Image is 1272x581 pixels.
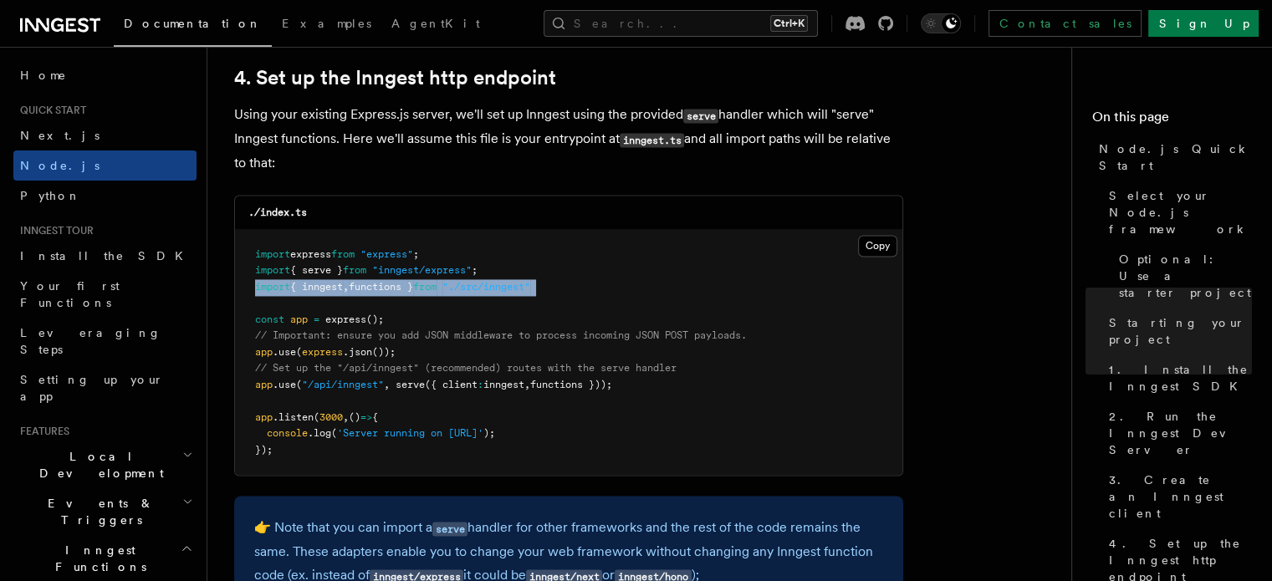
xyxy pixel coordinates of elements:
span: AgentKit [391,17,480,30]
span: }); [255,444,273,456]
a: Examples [272,5,381,45]
span: ( [296,379,302,390]
a: Documentation [114,5,272,47]
span: Python [20,189,81,202]
span: ); [483,427,495,439]
span: Select your Node.js framework [1109,187,1252,237]
span: import [255,281,290,293]
span: ()); [372,346,396,358]
span: app [255,379,273,390]
span: { [372,411,378,423]
span: "express" [360,248,413,260]
code: serve [683,109,718,123]
span: app [255,346,273,358]
a: Node.js [13,150,197,181]
a: serve [432,519,467,535]
span: Node.js Quick Start [1099,140,1252,174]
span: Documentation [124,17,262,30]
a: 3. Create an Inngest client [1102,465,1252,528]
span: .use [273,379,296,390]
span: ( [296,346,302,358]
span: , [384,379,390,390]
span: { inngest [290,281,343,293]
span: // Important: ensure you add JSON middleware to process incoming JSON POST payloads. [255,329,747,341]
span: Node.js [20,159,100,172]
span: Optional: Use a starter project [1119,251,1252,301]
span: serve [396,379,425,390]
a: Python [13,181,197,211]
span: , [343,281,349,293]
span: Inngest tour [13,224,94,237]
span: Local Development [13,448,182,482]
span: .listen [273,411,314,423]
a: Contact sales [988,10,1142,37]
button: Copy [858,235,897,257]
span: , [343,411,349,423]
span: "./src/inngest" [442,281,530,293]
p: Using your existing Express.js server, we'll set up Inngest using the provided handler which will... [234,103,903,175]
a: Select your Node.js framework [1102,181,1252,244]
span: ; [472,264,478,276]
a: Starting your project [1102,308,1252,354]
span: () [349,411,360,423]
button: Events & Triggers [13,488,197,535]
a: Optional: Use a starter project [1112,244,1252,308]
a: Home [13,60,197,90]
span: ( [331,427,337,439]
code: ./index.ts [248,206,307,218]
span: const [255,313,284,325]
a: Leveraging Steps [13,318,197,364]
kbd: Ctrl+K [770,15,808,32]
span: "/api/inngest" [302,379,384,390]
span: ( [314,411,319,423]
span: 3000 [319,411,343,423]
span: Inngest Functions [13,542,181,575]
span: Features [13,425,69,438]
span: Events & Triggers [13,495,182,528]
button: Toggle dark mode [921,13,961,33]
span: from [343,264,366,276]
span: = [314,313,319,325]
a: 1. Install the Inngest SDK [1102,354,1252,401]
span: Examples [282,17,371,30]
span: .json [343,346,372,358]
span: Home [20,67,67,84]
span: app [290,313,308,325]
button: Search...Ctrl+K [544,10,818,37]
span: { serve } [290,264,343,276]
span: inngest [483,379,524,390]
span: (); [366,313,384,325]
span: ; [413,248,419,260]
span: functions } [349,281,413,293]
span: from [331,248,355,260]
span: 'Server running on [URL]' [337,427,483,439]
span: 3. Create an Inngest client [1109,471,1252,522]
span: Next.js [20,129,100,142]
a: Next.js [13,120,197,150]
span: Install the SDK [20,249,193,262]
a: Sign Up [1148,10,1259,37]
span: functions })); [530,379,612,390]
span: express [290,248,331,260]
span: Setting up your app [20,373,164,403]
span: console [267,427,308,439]
span: : [478,379,483,390]
span: "inngest/express" [372,264,472,276]
span: Your first Functions [20,279,120,309]
a: Your first Functions [13,271,197,318]
span: express [325,313,366,325]
span: ({ client [425,379,478,390]
code: inngest.ts [620,133,684,147]
span: 2. Run the Inngest Dev Server [1109,408,1252,458]
span: from [413,281,437,293]
button: Local Development [13,441,197,488]
a: Install the SDK [13,241,197,271]
a: 4. Set up the Inngest http endpoint [234,66,556,89]
span: // Set up the "/api/inngest" (recommended) routes with the serve handler [255,362,677,374]
span: => [360,411,372,423]
span: Starting your project [1109,314,1252,348]
a: 2. Run the Inngest Dev Server [1102,401,1252,465]
span: app [255,411,273,423]
span: import [255,248,290,260]
code: serve [432,522,467,536]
